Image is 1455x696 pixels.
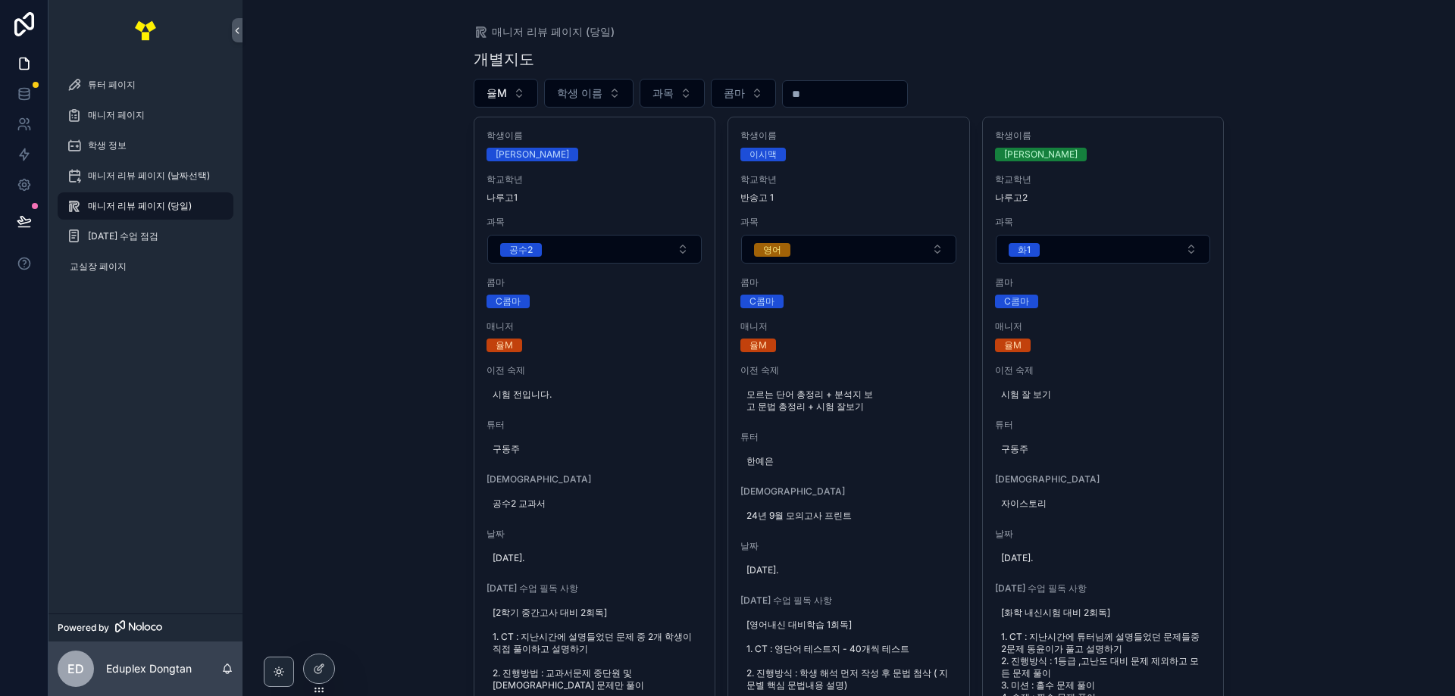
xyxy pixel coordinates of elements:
[88,200,192,212] span: 매니저 리뷰 페이지 (당일)
[995,320,1212,332] span: 매니저
[493,498,697,510] span: 공수2 교과서
[995,216,1212,228] span: 과목
[724,86,745,101] span: 콤마
[496,148,569,161] div: [PERSON_NAME]
[1001,389,1206,401] span: 시험 잘 보기
[746,389,951,413] span: 모르는 단어 총정리 + 분석지 보고 문법 총정리 + 시험 잘보기
[640,79,705,108] button: Select Button
[487,320,703,332] span: 매니저
[995,473,1212,485] span: [DEMOGRAPHIC_DATA]
[88,79,136,91] span: 튜터 페이지
[487,173,703,186] span: 학교학년
[487,364,703,376] span: 이전 숙제
[746,510,951,522] span: 24년 9월 모의고사 프린트
[88,139,127,151] span: 학생 정보
[58,192,233,220] a: 매니저 리뷰 페이지 (당일)
[1004,339,1022,352] div: 율M
[487,528,703,540] span: 날짜
[492,24,615,39] span: 매니저 리뷰 페이지 (당일)
[487,582,703,595] span: [DATE] 수업 필독 사항
[67,660,84,678] span: ED
[88,109,145,121] span: 매니저 페이지
[995,582,1212,595] span: [DATE] 수업 필독 사항
[544,79,634,108] button: Select Button
[557,86,602,101] span: 학생 이름
[995,192,1212,204] span: 나루고2
[740,431,957,443] span: 튜터
[740,320,957,332] span: 매니저
[995,419,1212,431] span: 튜터
[58,223,233,250] a: [DATE] 수업 점검
[509,243,533,257] div: 공수2
[487,86,507,101] span: 율M
[995,276,1212,289] span: 콤마
[740,485,957,498] span: [DEMOGRAPHIC_DATA]
[474,48,534,70] h1: 개별지도
[487,130,703,142] span: 학생이름
[741,235,956,264] button: Select Button
[88,170,210,182] span: 매니저 리뷰 페이지 (날짜선택)
[652,86,674,101] span: 과목
[88,230,158,242] span: [DATE] 수업 점검
[740,364,957,376] span: 이전 숙제
[487,419,703,431] span: 튜터
[58,71,233,98] a: 튜터 페이지
[1001,498,1206,510] span: 자이스토리
[995,173,1212,186] span: 학교학년
[749,339,767,352] div: 율M
[496,295,521,308] div: C콤마
[474,79,538,108] button: Select Button
[493,552,697,564] span: [DATE].
[487,192,703,204] span: 나루고1
[58,132,233,159] a: 학생 정보
[1001,443,1206,455] span: 구동주
[474,24,615,39] a: 매니저 리뷰 페이지 (당일)
[493,443,697,455] span: 구동주
[740,130,957,142] span: 학생이름
[487,276,703,289] span: 콤마
[133,18,158,42] img: App logo
[487,235,702,264] button: Select Button
[493,389,697,401] span: 시험 전입니다.
[740,595,957,607] span: [DATE] 수업 필독 사항
[763,243,781,257] div: 영어
[740,192,957,204] span: 반송고 1
[496,339,513,352] div: 율M
[740,173,957,186] span: 학교학년
[48,61,242,300] div: scrollable content
[48,613,242,641] a: Powered by
[487,473,703,485] span: [DEMOGRAPHIC_DATA]
[749,148,777,161] div: 이시맥
[740,216,957,228] span: 과목
[711,79,776,108] button: Select Button
[58,101,233,129] a: 매니저 페이지
[1004,295,1029,308] div: C콤마
[487,216,703,228] span: 과목
[58,162,233,189] a: 매니저 리뷰 페이지 (날짜선택)
[995,130,1212,142] span: 학생이름
[746,564,951,576] span: [DATE].
[1004,148,1078,161] div: [PERSON_NAME]
[749,295,774,308] div: C콤마
[995,528,1212,540] span: 날짜
[106,661,192,676] p: Eduplex Dongtan
[996,235,1211,264] button: Select Button
[58,253,233,280] a: 교실장 페이지
[995,364,1212,376] span: 이전 숙제
[58,622,109,634] span: Powered by
[740,276,957,289] span: 콤마
[740,540,957,552] span: 날짜
[746,455,951,467] span: 한예은
[70,261,127,273] span: 교실장 페이지
[1001,552,1206,564] span: [DATE].
[1018,243,1031,257] div: 화1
